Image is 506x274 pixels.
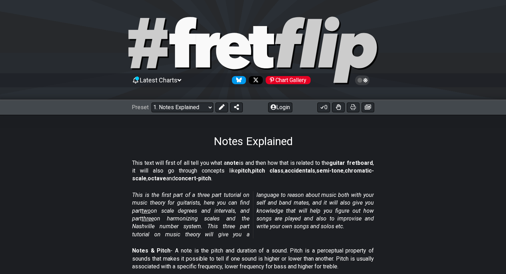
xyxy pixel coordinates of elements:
span: Latest Charts [140,76,177,84]
span: two [142,207,151,214]
button: Print [347,102,359,112]
button: Share Preset [230,102,243,112]
a: #fretflip at Pinterest [263,76,311,84]
button: Toggle Dexterity for all fretkits [332,102,345,112]
strong: accidentals [285,167,315,174]
strong: octave [148,175,166,182]
div: Chart Gallery [266,76,311,84]
button: Create image [362,102,374,112]
h1: Notes Explained [214,135,293,148]
span: Preset [132,104,149,111]
button: Edit Preset [215,102,228,112]
strong: note [227,160,239,166]
p: This text will first of all tell you what a is and then how that is related to the , it will also... [132,159,374,183]
button: 0 [317,102,330,112]
em: This is the first part of a three part tutorial on music theory for guitarists, here you can find... [132,192,374,238]
a: Follow #fretflip at X [246,76,263,84]
strong: pitch class [252,167,284,174]
select: Preset [151,102,213,112]
p: - A note is the pitch and duration of a sound. Pitch is a perceptual property of sounds that make... [132,247,374,270]
strong: guitar fretboard [329,160,373,166]
strong: pitch [238,167,251,174]
strong: concert-pitch [175,175,211,182]
a: Follow #fretflip at Bluesky [229,76,246,84]
strong: Notes & Pitch [132,247,170,254]
span: Toggle light / dark theme [358,77,366,83]
button: Login [268,102,292,112]
strong: semi-tone [316,167,344,174]
span: three [142,215,154,222]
